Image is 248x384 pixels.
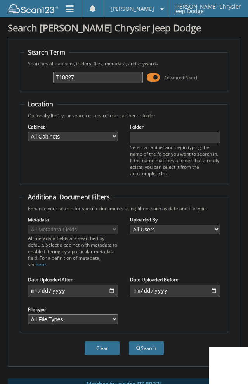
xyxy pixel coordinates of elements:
label: Cabinet [28,123,118,130]
legend: Location [24,100,57,108]
label: Metadata [28,216,118,223]
button: Search [129,341,164,355]
div: Optionally limit your search to a particular cabinet or folder [24,112,224,119]
label: Date Uploaded After [28,276,118,283]
span: [PERSON_NAME] [111,7,154,11]
label: File type [28,306,118,313]
iframe: Chat Widget [209,347,248,384]
div: Enhance your search for specific documents using filters such as date and file type. [24,205,224,212]
label: Date Uploaded Before [130,276,220,283]
div: All metadata fields are searched by default. Select a cabinet with metadata to enable filtering b... [28,235,118,268]
label: Folder [130,123,220,130]
input: end [130,285,220,297]
legend: Additional Document Filters [24,193,114,201]
label: Uploaded By [130,216,220,223]
a: here [36,261,46,268]
button: Clear [85,341,120,355]
h1: Search [PERSON_NAME] Chrysler Jeep Dodge [8,21,240,34]
legend: Search Term [24,48,69,57]
span: [PERSON_NAME] Chrysler Jeep Dodge [174,4,241,14]
div: Select a cabinet and begin typing the name of the folder you want to search in. If the name match... [130,144,220,177]
div: Searches all cabinets, folders, files, metadata, and keywords [24,60,224,67]
span: Advanced Search [164,75,199,81]
input: start [28,285,118,297]
img: scan123-logo-white.svg [8,4,58,13]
